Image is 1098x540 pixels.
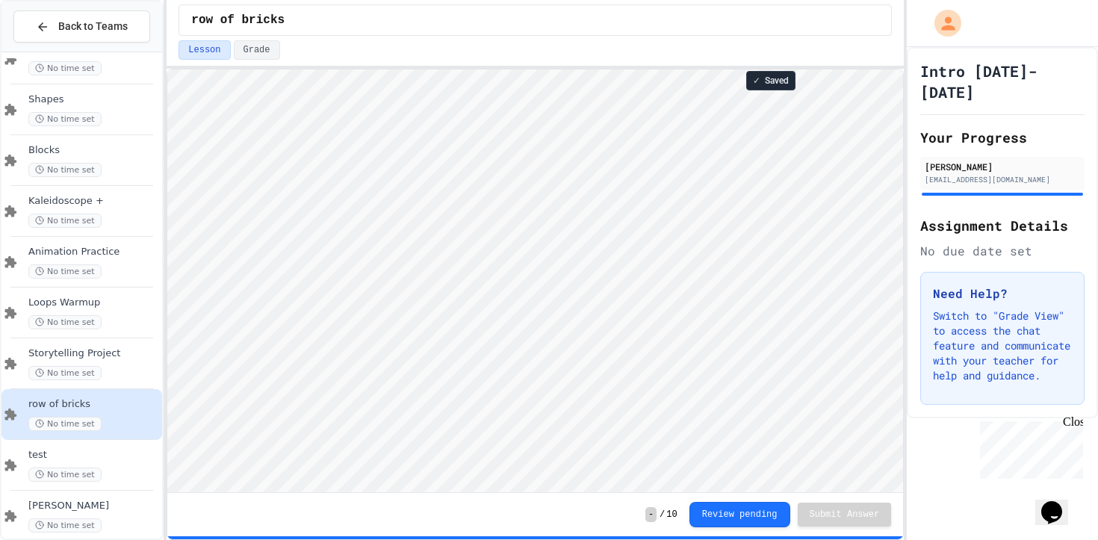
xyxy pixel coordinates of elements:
[6,6,103,95] div: Chat with us now!Close
[925,174,1080,185] div: [EMAIL_ADDRESS][DOMAIN_NAME]
[28,347,159,360] span: Storytelling Project
[28,417,102,431] span: No time set
[798,503,892,527] button: Submit Answer
[1035,480,1083,525] iframe: chat widget
[919,6,965,40] div: My Account
[28,195,159,208] span: Kaleidoscope +
[660,509,665,521] span: /
[920,127,1085,148] h2: Your Progress
[28,500,159,512] span: [PERSON_NAME]
[167,69,903,492] iframe: Snap! Programming Environment
[810,509,880,521] span: Submit Answer
[28,366,102,380] span: No time set
[179,40,230,60] button: Lesson
[689,502,790,527] button: Review pending
[28,246,159,258] span: Animation Practice
[28,144,159,157] span: Blocks
[28,449,159,462] span: test
[28,214,102,228] span: No time set
[933,308,1072,383] p: Switch to "Grade View" to access the chat feature and communicate with your teacher for help and ...
[234,40,280,60] button: Grade
[925,160,1080,173] div: [PERSON_NAME]
[753,75,760,87] span: ✓
[974,415,1083,479] iframe: chat widget
[13,10,150,43] button: Back to Teams
[58,19,128,34] span: Back to Teams
[28,315,102,329] span: No time set
[645,507,657,522] span: -
[28,398,159,411] span: row of bricks
[28,518,102,533] span: No time set
[666,509,677,521] span: 10
[28,264,102,279] span: No time set
[920,242,1085,260] div: No due date set
[920,60,1085,102] h1: Intro [DATE]-[DATE]
[28,163,102,177] span: No time set
[28,93,159,106] span: Shapes
[765,75,789,87] span: Saved
[933,285,1072,302] h3: Need Help?
[920,215,1085,236] h2: Assignment Details
[28,297,159,309] span: Loops Warmup
[191,11,285,29] span: row of bricks
[28,61,102,75] span: No time set
[28,468,102,482] span: No time set
[28,112,102,126] span: No time set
